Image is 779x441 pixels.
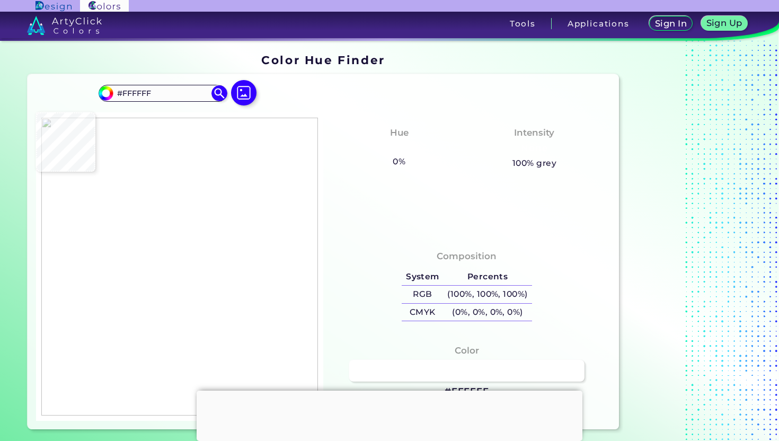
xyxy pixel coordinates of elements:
h4: Color [455,343,479,358]
img: a891c13b-6083-4f59-920e-c46a39d3538b [41,118,318,416]
img: ArtyClick Design logo [36,1,71,11]
h5: (0%, 0%, 0%, 0%) [444,304,532,321]
h4: Intensity [514,125,554,140]
h5: Sign Up [707,19,741,27]
h5: Percents [444,268,532,286]
img: icon picture [231,80,256,105]
h3: Tools [510,20,536,28]
h5: (100%, 100%, 100%) [444,286,532,303]
h5: System [402,268,443,286]
h4: Composition [437,249,497,264]
h1: Color Hue Finder [261,52,385,68]
h5: 0% [389,155,410,169]
h3: #FFFFFF [445,385,489,398]
iframe: Advertisement [197,391,582,438]
h4: Hue [390,125,409,140]
img: logo_artyclick_colors_white.svg [27,16,102,35]
h5: 100% grey [512,156,556,170]
h5: CMYK [402,304,443,321]
h5: RGB [402,286,443,303]
h3: Applications [568,20,630,28]
iframe: Advertisement [623,49,756,434]
a: Sign Up [703,16,746,30]
h3: None [517,142,552,155]
img: icon search [211,85,227,101]
h5: Sign In [656,20,686,28]
h3: None [382,142,417,155]
a: Sign In [651,16,691,30]
input: type color.. [113,86,212,101]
